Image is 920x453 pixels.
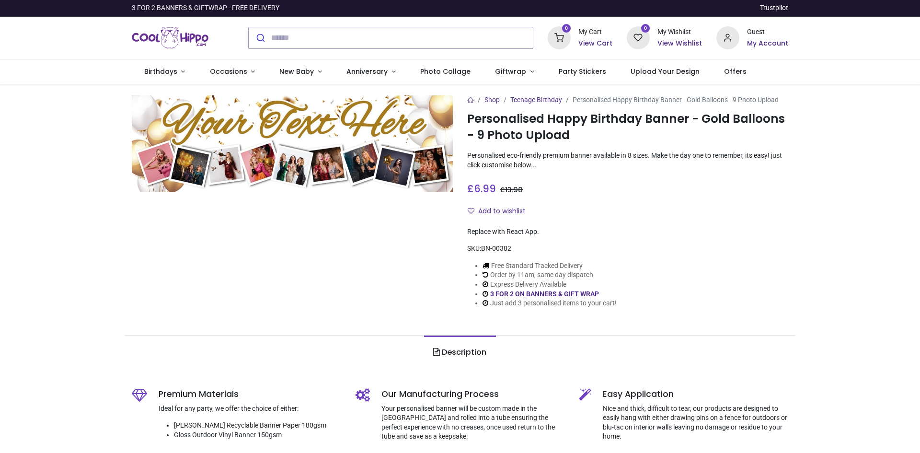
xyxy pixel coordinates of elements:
[657,39,702,48] a: View Wishlist
[132,24,208,51] img: Cool Hippo
[334,59,408,84] a: Anniversary
[474,182,496,196] span: 6.99
[132,59,197,84] a: Birthdays
[548,33,571,41] a: 0
[483,270,617,280] li: Order by 11am, same day dispatch
[562,24,571,33] sup: 0
[197,59,267,84] a: Occasions
[724,67,747,76] span: Offers
[559,67,606,76] span: Party Stickers
[467,111,788,144] h1: Personalised Happy Birthday Banner - Gold Balloons - 9 Photo Upload
[578,39,612,48] a: View Cart
[467,227,788,237] div: Replace with React App.
[424,336,495,369] a: Description
[279,67,314,76] span: New Baby
[467,203,534,220] button: Add to wishlistAdd to wishlist
[483,59,546,84] a: Giftwrap
[500,185,523,195] span: £
[174,430,341,440] li: Gloss Outdoor Vinyl Banner 150gsm
[267,59,334,84] a: New Baby
[210,67,247,76] span: Occasions
[641,24,650,33] sup: 0
[657,27,702,37] div: My Wishlist
[381,404,565,441] p: Your personalised banner will be custom made in the [GEOGRAPHIC_DATA] and rolled into a tube ensu...
[510,96,562,104] a: Teenage Birthday
[603,388,788,400] h5: Easy Application
[760,3,788,13] a: Trustpilot
[483,261,617,271] li: Free Standard Tracked Delivery
[747,39,788,48] a: My Account
[483,299,617,308] li: Just add 3 personalised items to your cart!
[495,67,526,76] span: Giftwrap
[747,27,788,37] div: Guest
[159,404,341,414] p: Ideal for any party, we offer the choice of either:
[174,421,341,430] li: [PERSON_NAME] Recyclable Banner Paper 180gsm
[467,182,496,196] span: £
[132,3,279,13] div: 3 FOR 2 BANNERS & GIFTWRAP - FREE DELIVERY
[144,67,177,76] span: Birthdays
[483,280,617,290] li: Express Delivery Available
[627,33,650,41] a: 0
[631,67,700,76] span: Upload Your Design
[468,208,474,214] i: Add to wishlist
[159,388,341,400] h5: Premium Materials
[467,244,788,254] div: SKU:
[381,388,565,400] h5: Our Manufacturing Process
[603,404,788,441] p: Nice and thick, difficult to tear, our products are designed to easily hang with either drawing p...
[420,67,471,76] span: Photo Collage
[132,95,453,192] img: Personalised Happy Birthday Banner - Gold Balloons - 9 Photo Upload
[484,96,500,104] a: Shop
[481,244,511,252] span: BN-00382
[578,27,612,37] div: My Cart
[132,24,208,51] a: Logo of Cool Hippo
[490,290,599,298] a: 3 FOR 2 ON BANNERS & GIFT WRAP
[346,67,388,76] span: Anniversary
[505,185,523,195] span: 13.98
[467,151,788,170] p: Personalised eco-friendly premium banner available in 8 sizes. Make the day one to remember, its ...
[249,27,271,48] button: Submit
[573,96,779,104] span: Personalised Happy Birthday Banner - Gold Balloons - 9 Photo Upload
